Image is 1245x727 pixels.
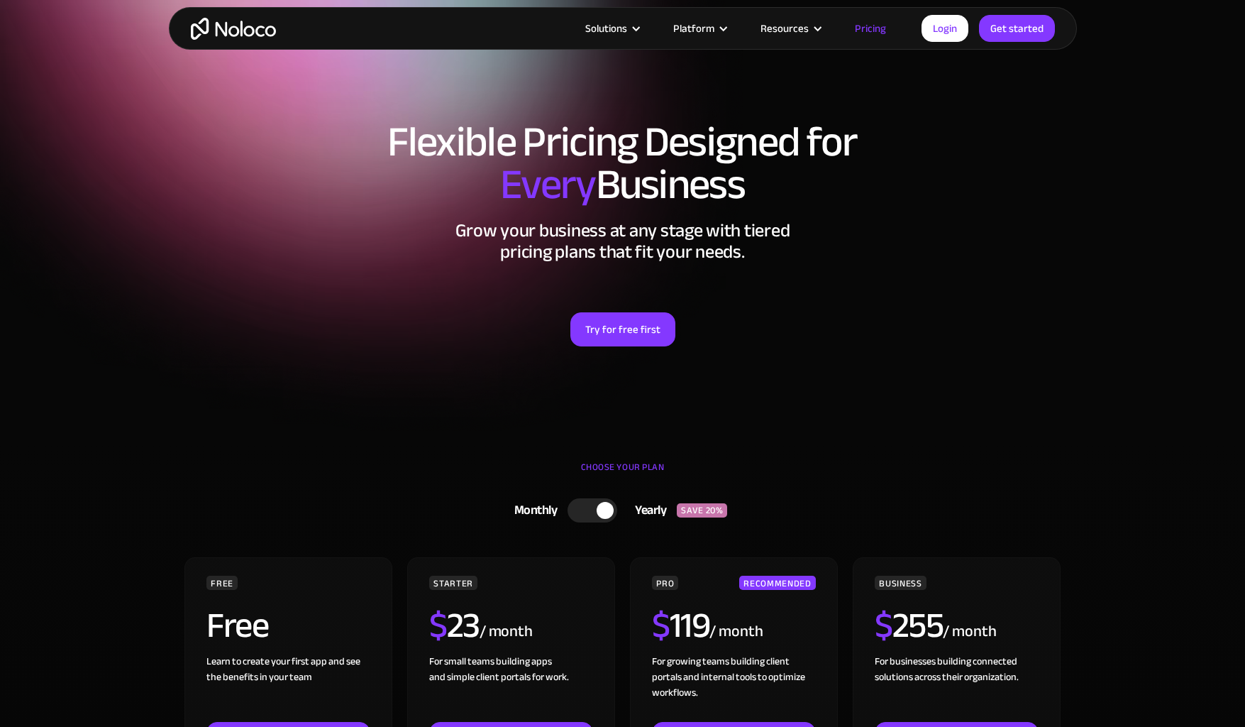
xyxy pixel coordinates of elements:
[652,608,709,643] h2: 119
[837,19,904,38] a: Pricing
[875,592,892,659] span: $
[568,19,655,38] div: Solutions
[739,576,815,590] div: RECOMMENDED
[673,19,714,38] div: Platform
[677,503,727,518] div: SAVE 20%
[183,457,1063,492] div: CHOOSE YOUR PLAN
[191,18,276,40] a: home
[709,621,763,643] div: / month
[500,145,596,224] span: Every
[875,576,926,590] div: BUSINESS
[617,500,677,521] div: Yearly
[743,19,837,38] div: Resources
[183,220,1063,263] h2: Grow your business at any stage with tiered pricing plans that fit your needs.
[652,654,815,722] div: For growing teams building client portals and internal tools to optimize workflows.
[979,15,1055,42] a: Get started
[655,19,743,38] div: Platform
[760,19,809,38] div: Resources
[570,312,675,346] a: Try for free first
[875,654,1038,722] div: For businesses building connected solutions across their organization. ‍
[429,576,477,590] div: STARTER
[652,592,670,659] span: $
[429,608,480,643] h2: 23
[183,121,1063,206] h1: Flexible Pricing Designed for Business
[652,576,678,590] div: PRO
[206,576,238,590] div: FREE
[943,621,996,643] div: / month
[585,19,627,38] div: Solutions
[206,654,370,722] div: Learn to create your first app and see the benefits in your team ‍
[206,608,268,643] h2: Free
[922,15,968,42] a: Login
[875,608,943,643] h2: 255
[480,621,533,643] div: / month
[429,654,592,722] div: For small teams building apps and simple client portals for work. ‍
[497,500,568,521] div: Monthly
[429,592,447,659] span: $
